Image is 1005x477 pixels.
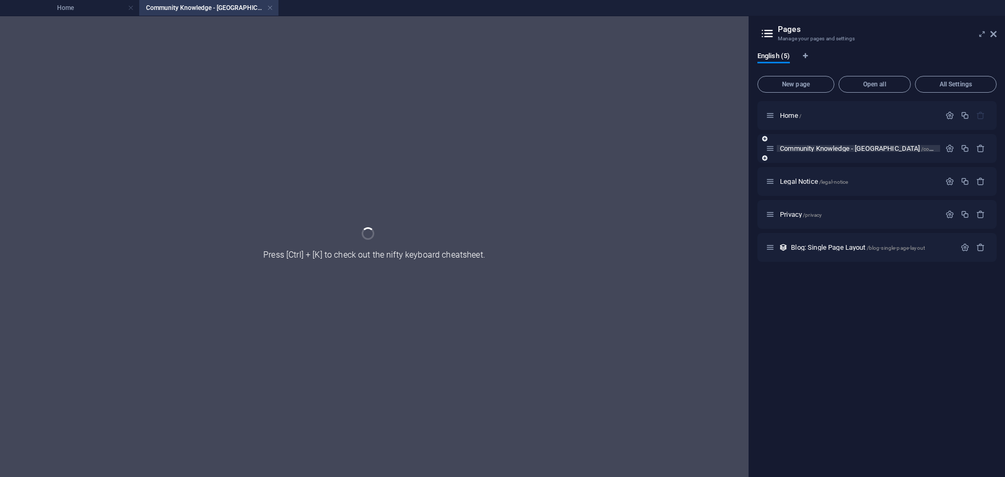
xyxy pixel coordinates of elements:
[819,179,848,185] span: /legal-notice
[945,144,954,153] div: Settings
[843,81,906,87] span: Open all
[945,111,954,120] div: Settings
[961,243,969,252] div: Settings
[799,113,801,119] span: /
[976,243,985,252] div: Remove
[976,210,985,219] div: Remove
[961,111,969,120] div: Duplicate
[780,210,822,218] span: Click to open page
[780,112,801,119] span: Click to open page
[139,2,278,14] h4: Community Knowledge - [GEOGRAPHIC_DATA]
[757,76,834,93] button: New page
[961,210,969,219] div: Duplicate
[779,243,788,252] div: This layout is used as a template for all items (e.g. a blog post) of this collection. The conten...
[780,178,848,185] span: Click to open page
[945,177,954,186] div: Settings
[961,177,969,186] div: Duplicate
[777,145,940,152] div: Community Knowledge - [GEOGRAPHIC_DATA]/community-knowledge-[GEOGRAPHIC_DATA]-county
[757,50,790,64] span: English (5)
[762,81,830,87] span: New page
[915,76,997,93] button: All Settings
[778,25,997,34] h2: Pages
[791,243,925,251] span: Click to open page
[839,76,911,93] button: Open all
[777,211,940,218] div: Privacy/privacy
[788,244,955,251] div: Blog: Single Page Layout/blog-single-page-layout
[976,177,985,186] div: Remove
[961,144,969,153] div: Duplicate
[976,144,985,153] div: Remove
[777,112,940,119] div: Home/
[976,111,985,120] div: The startpage cannot be deleted
[778,34,976,43] h3: Manage your pages and settings
[867,245,925,251] span: /blog-single-page-layout
[920,81,992,87] span: All Settings
[803,212,822,218] span: /privacy
[777,178,940,185] div: Legal Notice/legal-notice
[945,210,954,219] div: Settings
[757,52,997,72] div: Language Tabs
